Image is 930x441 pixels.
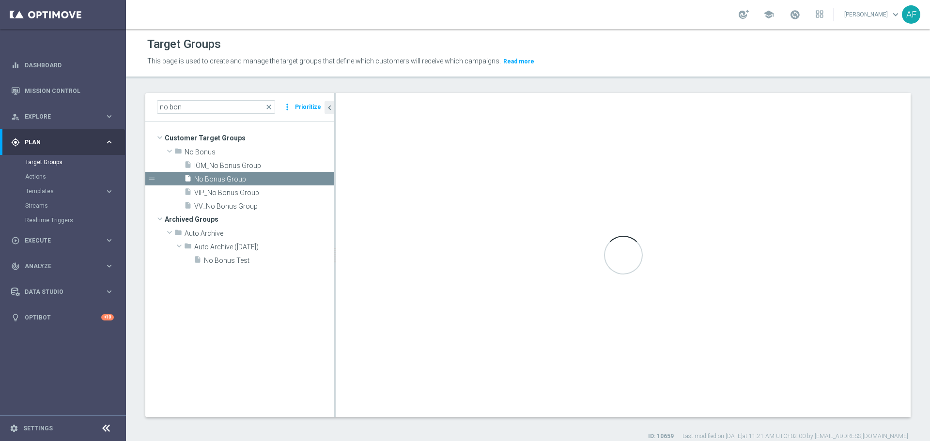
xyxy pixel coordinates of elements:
[25,216,101,224] a: Realtime Triggers
[194,162,334,170] span: IOM_No Bonus Group
[105,287,114,296] i: keyboard_arrow_right
[25,304,101,330] a: Optibot
[25,198,125,213] div: Streams
[11,138,20,147] i: gps_fixed
[648,432,674,441] label: ID: 10659
[26,188,105,194] div: Templates
[25,202,101,210] a: Streams
[11,262,114,270] button: track_changes Analyze keyboard_arrow_right
[294,101,323,114] button: Prioritize
[25,169,125,184] div: Actions
[165,131,334,145] span: Customer Target Groups
[325,101,334,114] button: chevron_left
[25,263,105,269] span: Analyze
[105,236,114,245] i: keyboard_arrow_right
[157,100,275,114] input: Quick find group or folder
[11,262,20,271] i: track_changes
[25,155,125,169] div: Target Groups
[165,213,334,226] span: Archived Groups
[105,187,114,196] i: keyboard_arrow_right
[763,9,774,20] span: school
[11,112,20,121] i: person_search
[11,112,105,121] div: Explore
[11,87,114,95] button: Mission Control
[11,52,114,78] div: Dashboard
[184,201,192,213] i: insert_drive_file
[11,314,114,321] button: lightbulb Optibot +10
[147,37,221,51] h1: Target Groups
[265,103,273,111] span: close
[194,256,201,267] i: insert_drive_file
[105,137,114,147] i: keyboard_arrow_right
[25,78,114,104] a: Mission Control
[101,314,114,320] div: +10
[890,9,901,20] span: keyboard_arrow_down
[184,188,192,199] i: insert_drive_file
[194,189,334,197] span: VIP_No Bonus Group
[325,103,334,112] i: chevron_left
[147,57,501,65] span: This page is used to create and manage the target groups that define which customers will receive...
[25,238,105,243] span: Execute
[204,257,334,265] span: No Bonus Test
[105,261,114,271] i: keyboard_arrow_right
[25,173,101,181] a: Actions
[25,213,125,228] div: Realtime Triggers
[25,184,125,198] div: Templates
[11,262,105,271] div: Analyze
[185,148,334,156] span: No Bonus
[25,114,105,120] span: Explore
[11,313,20,322] i: lightbulb
[184,242,192,253] i: folder
[11,236,105,245] div: Execute
[174,228,182,240] i: folder
[26,188,95,194] span: Templates
[11,288,105,296] div: Data Studio
[25,289,105,295] span: Data Studio
[11,236,20,245] i: play_circle_outline
[25,158,101,166] a: Target Groups
[502,56,535,67] button: Read more
[11,237,114,244] button: play_circle_outline Execute keyboard_arrow_right
[25,52,114,78] a: Dashboard
[11,78,114,104] div: Mission Control
[184,174,192,185] i: insert_drive_file
[25,187,114,195] button: Templates keyboard_arrow_right
[10,424,18,433] i: settings
[11,113,114,121] button: person_search Explore keyboard_arrow_right
[194,175,334,183] span: No Bonus Group
[843,7,902,22] a: [PERSON_NAME]keyboard_arrow_down
[11,288,114,296] button: Data Studio keyboard_arrow_right
[105,112,114,121] i: keyboard_arrow_right
[11,61,114,69] button: equalizer Dashboard
[23,426,53,431] a: Settings
[11,138,114,146] button: gps_fixed Plan keyboard_arrow_right
[902,5,920,24] div: AF
[184,161,192,172] i: insert_drive_file
[11,61,20,70] i: equalizer
[194,243,334,251] span: Auto Archive (2025-05-21)
[174,147,182,158] i: folder
[682,432,908,441] label: Last modified on [DATE] at 11:21 AM UTC+02:00 by [EMAIL_ADDRESS][DOMAIN_NAME]
[11,138,105,147] div: Plan
[282,100,292,114] i: more_vert
[194,202,334,211] span: VV_No Bonus Group
[11,304,114,330] div: Optibot
[25,139,105,145] span: Plan
[185,229,334,238] span: Auto Archive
